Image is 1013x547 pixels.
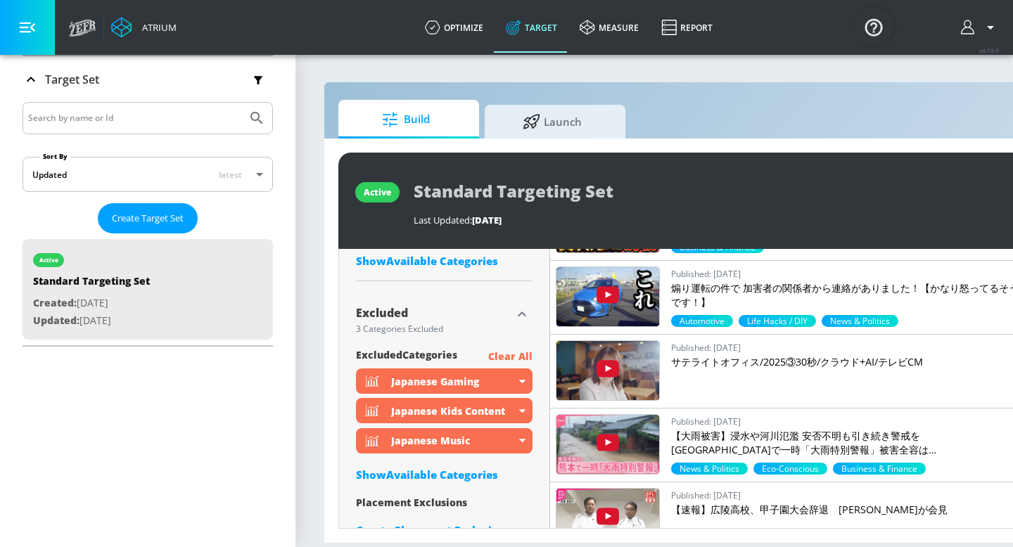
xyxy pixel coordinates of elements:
p: Clear All [488,348,533,366]
a: measure [568,2,650,53]
span: Eco-Conscious [753,463,827,475]
div: 99.2% [671,315,733,327]
span: Automotive [671,315,733,327]
p: [DATE] [33,295,150,312]
a: Target [495,2,568,53]
span: Launch [499,105,606,139]
div: Target Set [23,102,273,345]
div: activeStandard Targeting SetCreated:[DATE]Updated:[DATE] [23,239,273,340]
nav: list of Target Set [23,233,273,345]
p: Target Set [45,72,99,87]
div: 3 Categories Excluded [356,325,511,333]
div: 30.5% [671,241,764,253]
div: Placement Exclusions [356,496,533,509]
div: Japanese Gaming [391,375,516,388]
span: Business & Finance [833,463,926,475]
div: 50.0% [739,315,816,327]
span: latest [219,169,242,181]
div: Japanese Music [356,428,533,453]
button: Create Target Set [98,203,198,233]
img: PXuzJBzXQbo [556,415,659,474]
span: Create Target Set [112,210,184,226]
div: Japanese Kids Content [356,398,533,423]
a: Report [650,2,724,53]
img: Tj1zT5CLrEc [556,267,659,326]
div: Updated [32,169,67,181]
div: Japanese Music [391,434,516,447]
div: Standard Targeting Set [33,274,150,295]
div: active [39,257,58,264]
div: 99.2% [671,463,748,475]
img: vyBHUSRH1iI [556,193,659,252]
div: Target Set [23,56,273,103]
span: Build [352,103,459,136]
div: Excluded [356,307,511,318]
span: Updated: [33,314,79,327]
div: 30.5% [833,463,926,475]
span: excluded Categories [356,348,457,366]
div: Japanese Gaming [356,368,533,394]
span: [DATE] [472,214,502,226]
p: [DATE] [33,312,150,330]
div: Atrium [136,21,177,34]
span: News & Politics [671,463,748,475]
div: 50.0% [753,463,827,475]
span: Business & Finance [671,241,764,253]
span: v 4.19.0 [979,46,999,54]
img: Ms-zRJt1JUE [556,341,659,400]
label: Sort By [40,152,70,161]
div: Japanese Kids Content [391,404,516,418]
span: Created: [33,296,77,309]
div: ShowAvailable Categories [356,468,533,482]
a: optimize [414,2,495,53]
input: Search by name or Id [28,109,241,127]
span: Life Hacks / DIY [739,315,816,327]
div: ShowAvailable Categories [356,254,533,268]
span: News & Politics [822,315,898,327]
div: 30.5% [822,315,898,327]
a: Create Placement Exclusions › [356,523,533,537]
div: active [364,186,391,198]
a: Atrium [111,17,177,38]
button: Open Resource Center [854,7,893,46]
